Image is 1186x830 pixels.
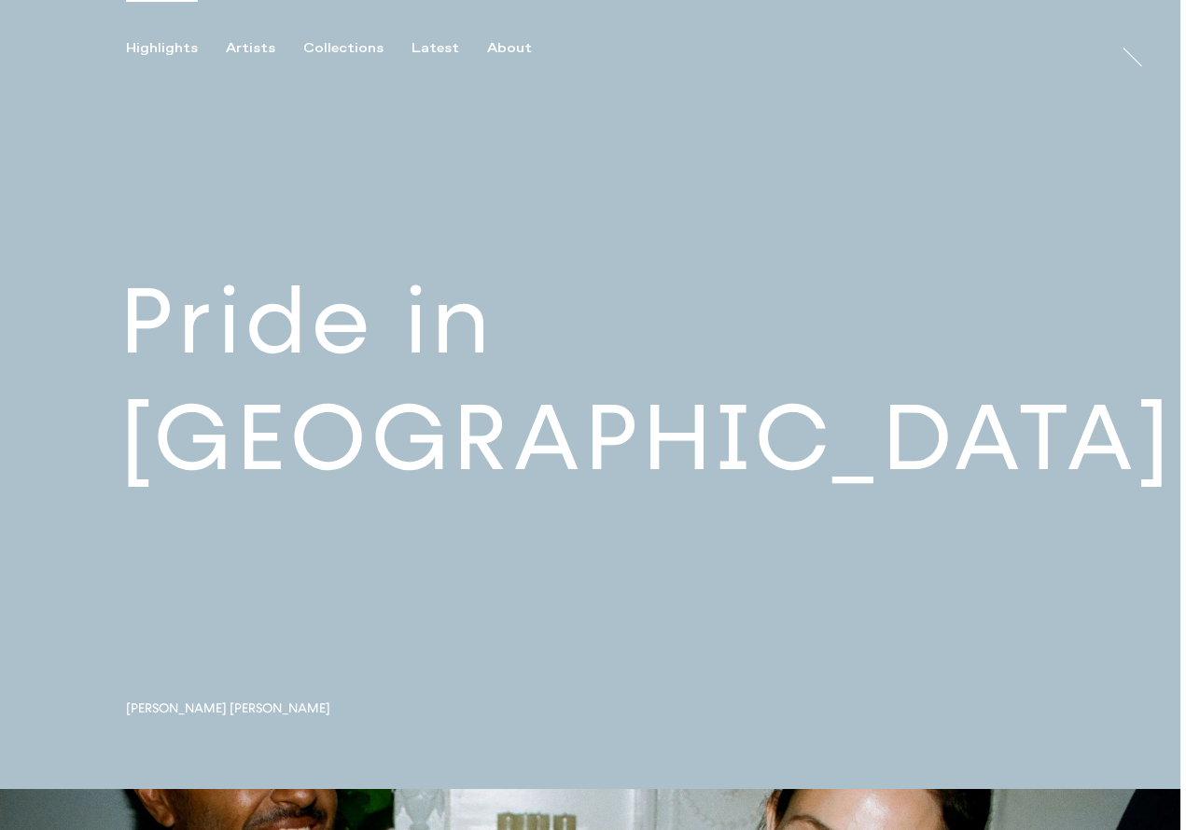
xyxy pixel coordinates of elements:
button: Collections [303,40,412,57]
button: Latest [412,40,487,57]
div: Highlights [126,40,198,57]
div: About [487,40,532,57]
button: Artists [226,40,303,57]
div: Artists [226,40,275,57]
div: Collections [303,40,384,57]
div: Latest [412,40,459,57]
button: About [487,40,560,57]
button: Highlights [126,40,226,57]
